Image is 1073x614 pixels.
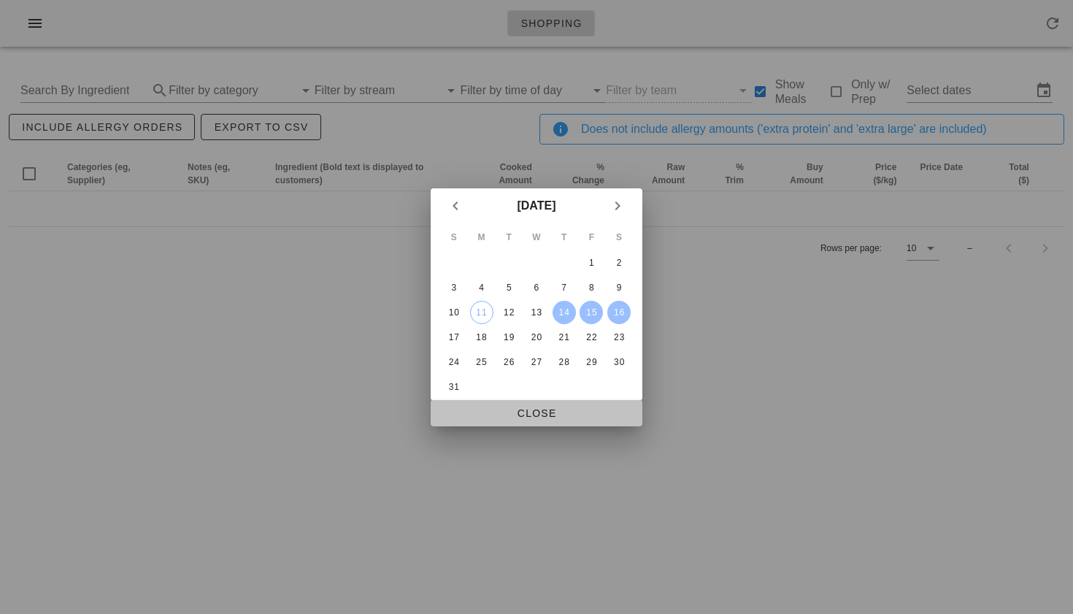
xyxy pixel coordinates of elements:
[580,307,603,318] div: 15
[442,307,466,318] div: 10
[580,350,603,374] button: 29
[497,326,520,349] button: 19
[607,332,631,342] div: 23
[442,276,466,299] button: 3
[523,225,550,250] th: W
[580,276,603,299] button: 8
[580,301,603,324] button: 15
[442,382,466,392] div: 31
[470,326,493,349] button: 18
[442,375,466,399] button: 31
[471,307,493,318] div: 11
[525,301,548,324] button: 13
[511,191,561,220] button: [DATE]
[470,332,493,342] div: 18
[470,276,493,299] button: 4
[442,407,631,419] span: Close
[470,350,493,374] button: 25
[607,326,631,349] button: 23
[553,357,576,367] div: 28
[607,301,631,324] button: 16
[470,301,493,324] button: 11
[525,357,548,367] div: 27
[553,276,576,299] button: 7
[580,357,603,367] div: 29
[497,332,520,342] div: 19
[497,307,520,318] div: 12
[442,350,466,374] button: 24
[553,332,576,342] div: 21
[469,225,495,250] th: M
[551,225,577,250] th: T
[525,307,548,318] div: 13
[607,350,631,374] button: 30
[580,251,603,275] button: 1
[442,326,466,349] button: 17
[607,276,631,299] button: 9
[470,357,493,367] div: 25
[580,332,603,342] div: 22
[580,283,603,293] div: 8
[553,301,576,324] button: 14
[607,357,631,367] div: 30
[497,350,520,374] button: 26
[441,225,467,250] th: S
[553,307,576,318] div: 14
[607,307,631,318] div: 16
[442,283,466,293] div: 3
[525,326,548,349] button: 20
[525,332,548,342] div: 20
[525,276,548,299] button: 6
[579,225,605,250] th: F
[604,193,631,219] button: Next month
[525,283,548,293] div: 6
[607,251,631,275] button: 2
[497,283,520,293] div: 5
[607,283,631,293] div: 9
[431,400,642,426] button: Close
[442,357,466,367] div: 24
[497,301,520,324] button: 12
[607,258,631,268] div: 2
[496,225,522,250] th: T
[553,350,576,374] button: 28
[553,283,576,293] div: 7
[442,193,469,219] button: Previous month
[442,301,466,324] button: 10
[497,357,520,367] div: 26
[580,326,603,349] button: 22
[553,326,576,349] button: 21
[470,283,493,293] div: 4
[525,350,548,374] button: 27
[442,332,466,342] div: 17
[606,225,632,250] th: S
[580,258,603,268] div: 1
[497,276,520,299] button: 5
